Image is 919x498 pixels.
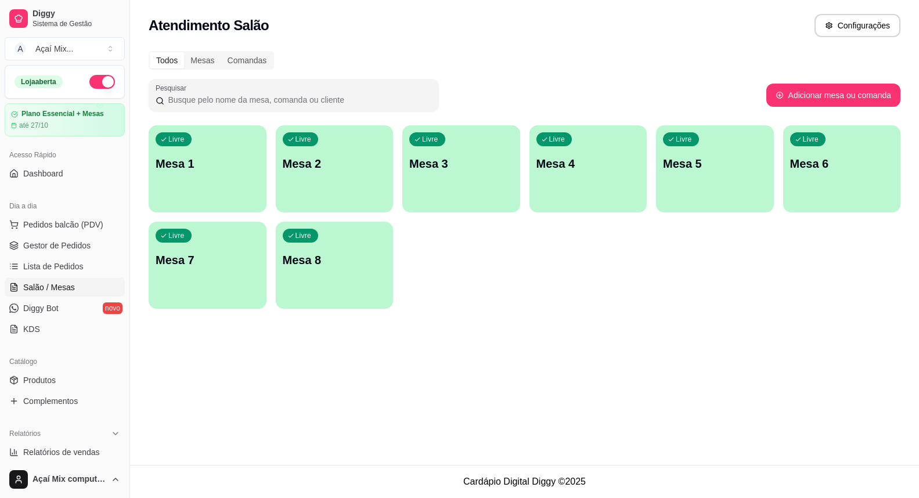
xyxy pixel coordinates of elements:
[5,320,125,338] a: KDS
[23,323,40,335] span: KDS
[150,52,184,68] div: Todos
[130,465,919,498] footer: Cardápio Digital Diggy © 2025
[790,156,894,172] p: Mesa 6
[149,222,266,309] button: LivreMesa 7
[295,135,312,144] p: Livre
[164,94,432,106] input: Pesquisar
[168,135,185,144] p: Livre
[5,103,125,136] a: Plano Essencial + Mesasaté 27/10
[783,125,901,212] button: LivreMesa 6
[5,5,125,33] a: DiggySistema de Gestão
[766,84,900,107] button: Adicionar mesa ou comanda
[663,156,767,172] p: Mesa 5
[23,219,103,230] span: Pedidos balcão (PDV)
[5,352,125,371] div: Catálogo
[803,135,819,144] p: Livre
[15,43,26,55] span: A
[23,168,63,179] span: Dashboard
[283,252,387,268] p: Mesa 8
[33,9,120,19] span: Diggy
[89,75,115,89] button: Alterar Status
[9,429,41,438] span: Relatórios
[21,110,104,118] article: Plano Essencial + Mesas
[5,197,125,215] div: Dia a dia
[5,215,125,234] button: Pedidos balcão (PDV)
[23,395,78,407] span: Complementos
[149,125,266,212] button: LivreMesa 1
[5,278,125,297] a: Salão / Mesas
[23,374,56,386] span: Produtos
[815,14,900,37] button: Configurações
[5,37,125,60] button: Select a team
[5,371,125,389] a: Produtos
[23,302,59,314] span: Diggy Bot
[5,164,125,183] a: Dashboard
[409,156,513,172] p: Mesa 3
[168,231,185,240] p: Livre
[33,474,106,485] span: Açaí Mix computador
[23,240,91,251] span: Gestor de Pedidos
[5,236,125,255] a: Gestor de Pedidos
[549,135,565,144] p: Livre
[529,125,647,212] button: LivreMesa 4
[35,43,73,55] div: Açaí Mix ...
[156,252,260,268] p: Mesa 7
[33,19,120,28] span: Sistema de Gestão
[656,125,774,212] button: LivreMesa 5
[5,299,125,317] a: Diggy Botnovo
[276,222,394,309] button: LivreMesa 8
[276,125,394,212] button: LivreMesa 2
[221,52,273,68] div: Comandas
[23,446,100,458] span: Relatórios de vendas
[23,261,84,272] span: Lista de Pedidos
[402,125,520,212] button: LivreMesa 3
[283,156,387,172] p: Mesa 2
[156,83,190,93] label: Pesquisar
[19,121,48,130] article: até 27/10
[184,52,221,68] div: Mesas
[156,156,260,172] p: Mesa 1
[5,146,125,164] div: Acesso Rápido
[536,156,640,172] p: Mesa 4
[15,75,63,88] div: Loja aberta
[5,443,125,461] a: Relatórios de vendas
[295,231,312,240] p: Livre
[676,135,692,144] p: Livre
[5,392,125,410] a: Complementos
[149,16,269,35] h2: Atendimento Salão
[422,135,438,144] p: Livre
[23,282,75,293] span: Salão / Mesas
[5,465,125,493] button: Açaí Mix computador
[5,257,125,276] a: Lista de Pedidos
